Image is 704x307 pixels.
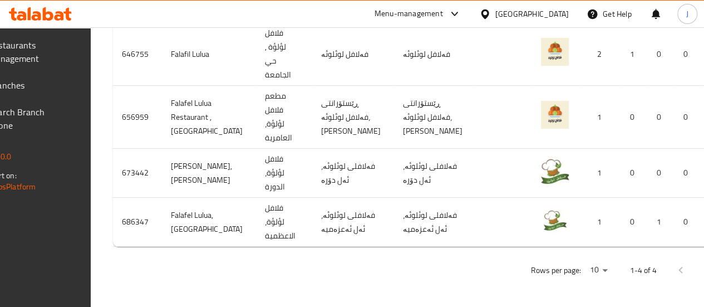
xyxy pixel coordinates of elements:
[162,198,256,247] td: Falafel Lulua, [GEOGRAPHIC_DATA]
[256,149,312,198] td: فلافل لؤلؤة، الدورة
[113,23,162,86] td: 646755
[675,23,701,86] td: 0
[256,23,312,86] td: فلافل لؤلؤة , حي الجامعة
[113,149,162,198] td: 673442
[541,101,569,129] img: Falafel Lulua Restaurant ,Al Amriya
[256,198,312,247] td: فلافل لؤلؤة، الاعظمية
[686,8,688,20] span: J
[394,86,476,149] td: ڕێستۆرانتی فەلافل لوئلوئە، [PERSON_NAME]
[648,149,675,198] td: 0
[541,206,569,234] img: Falafel Lulua, Aladhamiya
[582,198,621,247] td: 1
[648,86,675,149] td: 0
[621,198,648,247] td: 0
[375,7,443,21] div: Menu-management
[582,23,621,86] td: 2
[113,86,162,149] td: 656959
[312,86,394,149] td: ڕێستۆرانتی فەلافل لوئلوئە، [PERSON_NAME]
[394,149,476,198] td: فەلافلی لوئلوئە، ئەل دۆرە
[394,198,476,247] td: فەلافلی لوئلوئە، ئەل ئەعزەمیە
[541,38,569,66] img: Falafil Lulua
[648,23,675,86] td: 0
[394,23,476,86] td: فەلافل لوئلوئە
[312,149,394,198] td: فەلافلی لوئلوئە، ئەل دۆرە
[256,86,312,149] td: مطعم فلافل لؤلؤة، العامرية
[675,149,701,198] td: 0
[675,86,701,149] td: 0
[312,198,394,247] td: فەلافلی لوئلوئە، ئەل ئەعزەمیە
[621,149,648,198] td: 0
[621,86,648,149] td: 0
[582,149,621,198] td: 1
[162,149,256,198] td: [PERSON_NAME], [PERSON_NAME]
[113,198,162,247] td: 686347
[162,86,256,149] td: Falafel Lulua Restaurant ,[GEOGRAPHIC_DATA]
[585,262,612,279] div: Rows per page:
[582,86,621,149] td: 1
[541,157,569,185] img: Falafel Lulua, Aldora
[312,23,394,86] td: فەلافل لوئلوئە
[530,264,580,277] p: Rows per page:
[675,198,701,247] td: 0
[495,8,569,20] div: [GEOGRAPHIC_DATA]
[162,23,256,86] td: Falafil Lulua
[648,198,675,247] td: 1
[621,23,648,86] td: 1
[629,264,656,277] p: 1-4 of 4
